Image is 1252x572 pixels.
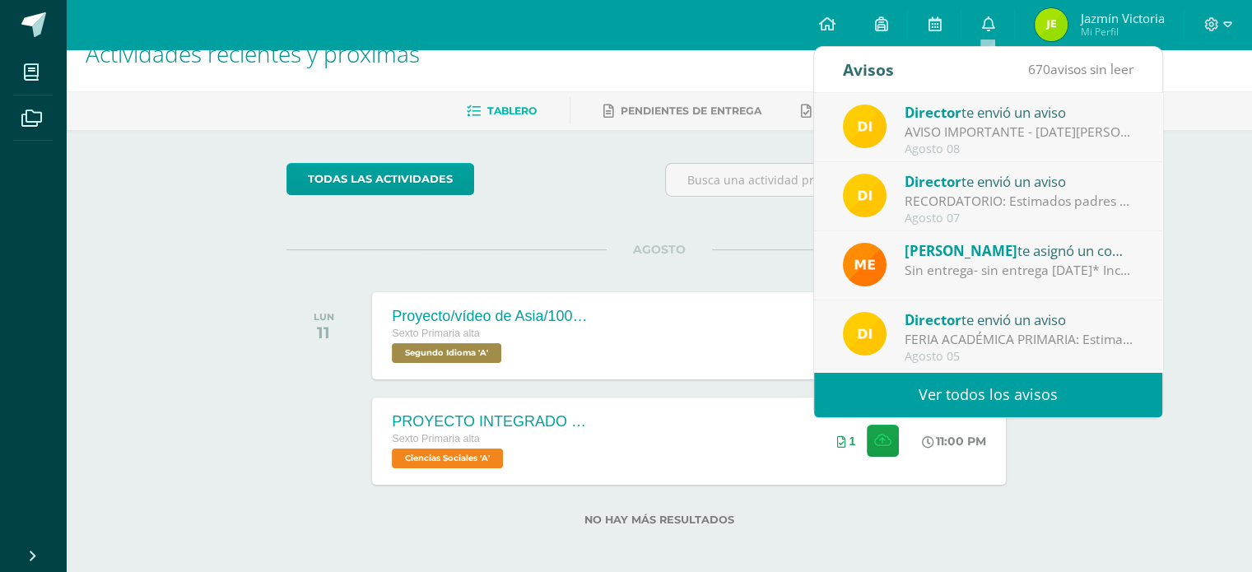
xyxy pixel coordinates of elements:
span: Tablero [487,105,537,117]
div: Agosto 05 [905,350,1133,364]
img: bd5c7d90de01a998aac2bc4ae78bdcd9.png [843,243,887,286]
span: Mi Perfil [1080,25,1164,39]
img: df6f243a8d445562511058bd45c00b0b.png [1035,8,1068,41]
div: 11 [314,323,334,342]
span: Jazmín Victoria [1080,10,1164,26]
img: f0b35651ae50ff9c693c4cbd3f40c4bb.png [843,174,887,217]
div: te envió un aviso [905,101,1133,123]
div: FERIA ACADÉMICA PRIMARIA: Estimados padres de familia y/o encargados Nos complace invitarles a pa... [905,330,1133,349]
span: Pendientes de entrega [621,105,761,117]
span: Segundo Idioma 'A' [392,343,501,363]
a: Ver todos los avisos [814,372,1162,417]
img: f0b35651ae50ff9c693c4cbd3f40c4bb.png [843,312,887,356]
span: avisos sin leer [1028,60,1133,78]
a: todas las Actividades [286,163,474,195]
span: AGOSTO [607,242,712,257]
div: Agosto 08 [905,142,1133,156]
span: Ciencias Sociales 'A' [392,449,503,468]
div: 11:00 PM [922,434,986,449]
a: Tablero [467,98,537,124]
div: te asignó un comentario en 'Boceto' para 'Artes Plásticas' [905,239,1133,261]
div: Avisos [843,47,894,92]
span: Actividades recientes y próximas [86,38,420,69]
span: [PERSON_NAME] [905,241,1017,260]
div: te envió un aviso [905,309,1133,330]
span: Director [905,172,961,191]
div: LUN [314,311,334,323]
span: Director [905,310,961,329]
a: Pendientes de entrega [603,98,761,124]
a: Entregadas [801,98,891,124]
div: PROYECTO INTEGRADO DE CIENCIAS SOCIALES Y KAQCHIQUEL, VALOR 30 PUNTOS. [392,413,589,430]
div: Archivos entregados [836,435,855,448]
input: Busca una actividad próxima aquí... [666,164,1031,196]
label: No hay más resultados [286,514,1031,526]
span: Sexto Primaria alta [392,328,479,339]
div: Sin entrega- sin entrega [DATE]* Incompleto- [905,261,1133,280]
img: f0b35651ae50ff9c693c4cbd3f40c4bb.png [843,105,887,148]
div: Agosto 07 [905,212,1133,226]
span: 670 [1028,60,1050,78]
div: te envió un aviso [905,170,1133,192]
span: 1 [849,435,855,448]
div: AVISO IMPORTANTE - LUNES 11 DE AGOSTO: Estimados padres de familia y/o encargados: Les informamos... [905,123,1133,142]
span: Director [905,103,961,122]
div: RECORDATORIO: Estimados padres de familia y/o encargados. Compartimos información a tomar en cuen... [905,192,1133,211]
div: Proyecto/vídeo de Asia/100ptos. [392,308,589,325]
span: Sexto Primaria alta [392,433,479,444]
